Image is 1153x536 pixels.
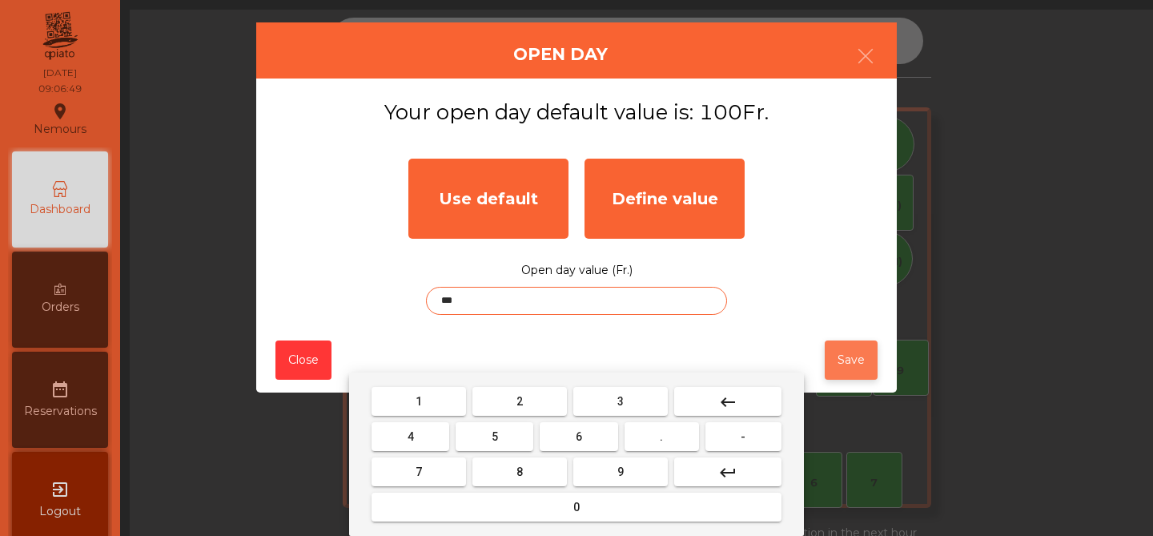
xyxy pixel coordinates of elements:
span: 5 [492,430,498,443]
span: 9 [617,465,624,478]
button: Save [825,341,878,380]
span: - [741,430,745,443]
span: 0 [573,501,580,514]
span: 3 [617,395,624,408]
label: Open day value (Fr.) [521,260,633,281]
div: Define value [585,159,745,239]
span: 2 [516,395,523,408]
button: Close [275,341,331,380]
span: . [660,430,663,443]
mat-icon: keyboard_return [718,463,737,482]
mat-icon: keyboard_backspace [718,393,737,412]
span: 4 [408,430,414,443]
span: 7 [416,465,422,478]
span: 8 [516,465,523,478]
h3: Your open day default value is: 100Fr. [287,98,866,127]
h4: Open Day [513,42,608,66]
span: 1 [416,395,422,408]
span: 6 [576,430,582,443]
div: Use default [408,159,568,239]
